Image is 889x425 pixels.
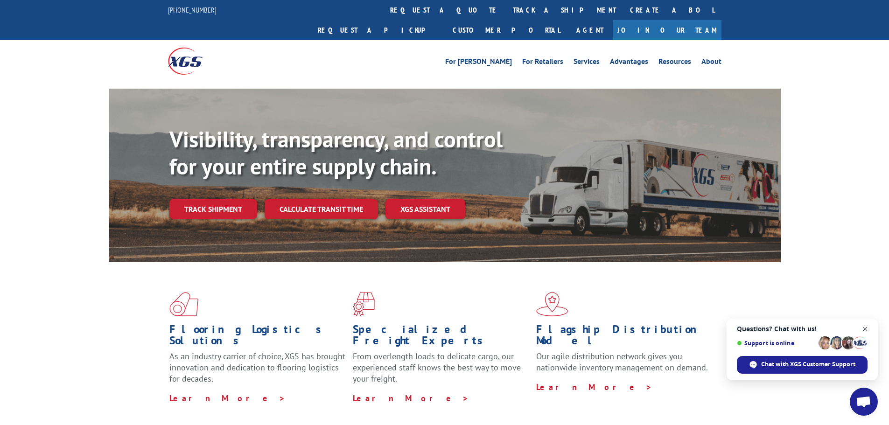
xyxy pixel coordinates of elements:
[574,58,600,68] a: Services
[536,351,708,373] span: Our agile distribution network gives you nationwide inventory management on demand.
[701,58,721,68] a: About
[265,199,378,219] a: Calculate transit time
[737,340,815,347] span: Support is online
[610,58,648,68] a: Advantages
[860,323,871,335] span: Close chat
[613,20,721,40] a: Join Our Team
[737,356,868,374] div: Chat with XGS Customer Support
[353,292,375,316] img: xgs-icon-focused-on-flooring-red
[168,5,217,14] a: [PHONE_NUMBER]
[536,382,652,392] a: Learn More >
[567,20,613,40] a: Agent
[658,58,691,68] a: Resources
[446,20,567,40] a: Customer Portal
[445,58,512,68] a: For [PERSON_NAME]
[737,325,868,333] span: Questions? Chat with us!
[353,324,529,351] h1: Specialized Freight Experts
[536,324,713,351] h1: Flagship Distribution Model
[169,199,257,219] a: Track shipment
[169,351,345,384] span: As an industry carrier of choice, XGS has brought innovation and dedication to flooring logistics...
[385,199,465,219] a: XGS ASSISTANT
[850,388,878,416] div: Open chat
[169,393,286,404] a: Learn More >
[353,351,529,392] p: From overlength loads to delicate cargo, our experienced staff knows the best way to move your fr...
[311,20,446,40] a: Request a pickup
[761,360,855,369] span: Chat with XGS Customer Support
[169,292,198,316] img: xgs-icon-total-supply-chain-intelligence-red
[169,324,346,351] h1: Flooring Logistics Solutions
[522,58,563,68] a: For Retailers
[536,292,568,316] img: xgs-icon-flagship-distribution-model-red
[169,125,503,181] b: Visibility, transparency, and control for your entire supply chain.
[353,393,469,404] a: Learn More >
